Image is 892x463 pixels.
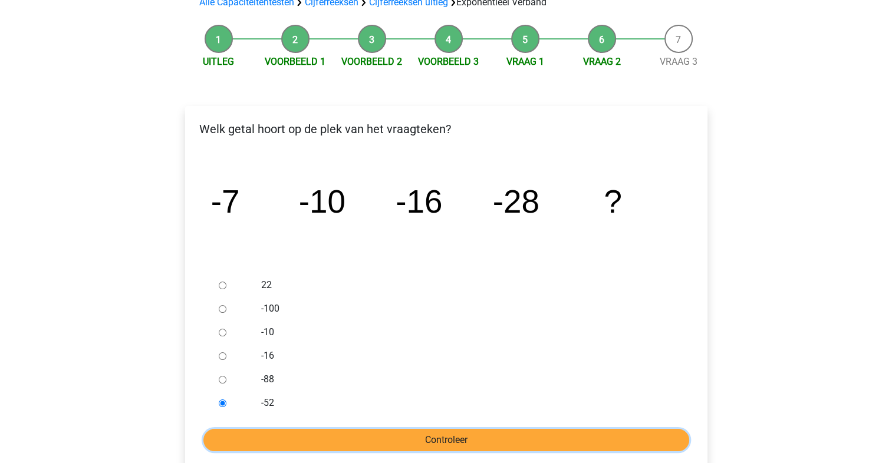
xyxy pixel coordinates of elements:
[210,183,239,220] tspan: -7
[660,56,697,67] a: Vraag 3
[418,56,479,67] a: Voorbeeld 3
[261,349,669,363] label: -16
[341,56,402,67] a: Voorbeeld 2
[604,183,621,220] tspan: ?
[396,183,442,220] tspan: -16
[203,56,234,67] a: Uitleg
[506,56,544,67] a: Vraag 1
[298,183,345,220] tspan: -10
[195,120,698,138] p: Welk getal hoort op de plek van het vraagteken?
[261,372,669,386] label: -88
[583,56,621,67] a: Vraag 2
[492,183,539,220] tspan: -28
[261,396,669,410] label: -52
[261,278,669,292] label: 22
[261,302,669,316] label: -100
[265,56,325,67] a: Voorbeeld 1
[203,429,689,451] input: Controleer
[261,325,669,339] label: -10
